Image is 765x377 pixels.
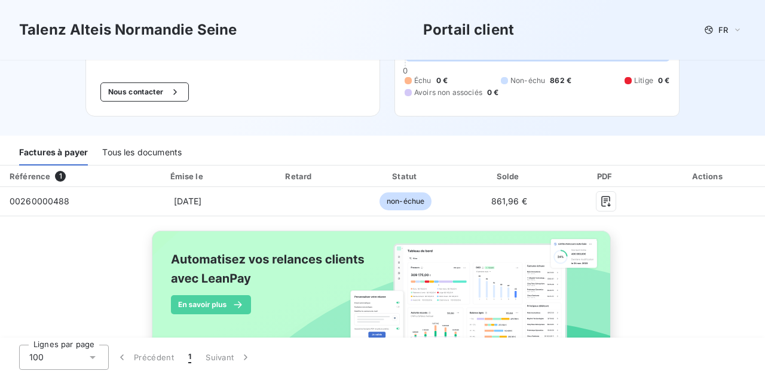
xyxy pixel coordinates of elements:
[181,345,198,370] button: 1
[510,75,545,86] span: Non-échu
[10,196,70,206] span: 00260000488
[414,87,482,98] span: Avoirs non associés
[10,171,50,181] div: Référence
[19,19,237,41] h3: Talenz Alteis Normandie Seine
[634,75,653,86] span: Litige
[654,170,763,182] div: Actions
[380,192,432,210] span: non-échue
[29,351,44,363] span: 100
[198,345,259,370] button: Suivant
[109,345,181,370] button: Précédent
[487,87,498,98] span: 0 €
[188,351,191,363] span: 1
[423,19,514,41] h3: Portail client
[436,75,448,86] span: 0 €
[414,75,432,86] span: Échu
[658,75,669,86] span: 0 €
[550,75,571,86] span: 862 €
[403,66,408,75] span: 0
[131,170,243,182] div: Émise le
[100,82,189,102] button: Nous contacter
[19,140,88,165] div: Factures à payer
[562,170,650,182] div: PDF
[102,140,182,165] div: Tous les documents
[249,170,351,182] div: Retard
[356,170,455,182] div: Statut
[491,196,527,206] span: 861,96 €
[174,196,202,206] span: [DATE]
[55,171,66,182] span: 1
[141,223,624,370] img: banner
[718,25,728,35] span: FR
[460,170,558,182] div: Solde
